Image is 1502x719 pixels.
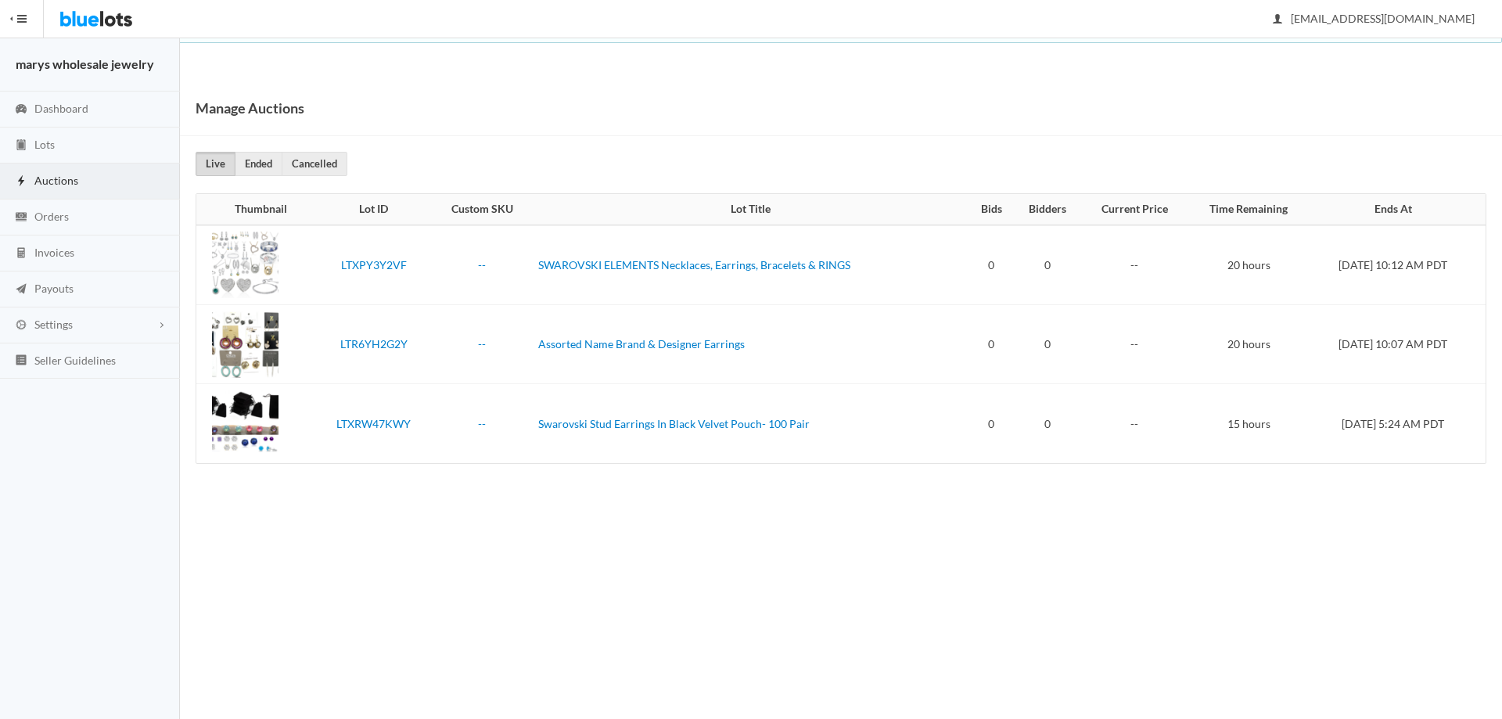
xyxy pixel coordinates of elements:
[34,354,116,367] span: Seller Guidelines
[34,282,74,295] span: Payouts
[478,417,486,430] a: --
[538,337,745,351] a: Assorted Name Brand & Designer Earrings
[1274,12,1475,25] span: [EMAIL_ADDRESS][DOMAIN_NAME]
[478,337,486,351] a: --
[1310,384,1486,464] td: [DATE] 5:24 AM PDT
[1014,304,1081,384] td: 0
[13,354,29,368] ion-icon: list box
[13,138,29,153] ion-icon: clipboard
[13,282,29,297] ion-icon: paper plane
[340,337,408,351] a: LTR6YH2G2Y
[235,152,282,176] a: Ended
[13,210,29,225] ion-icon: cash
[34,246,74,259] span: Invoices
[196,152,235,176] a: Live
[1188,225,1310,305] td: 20 hours
[1014,384,1081,464] td: 0
[196,194,315,225] th: Thumbnail
[282,152,347,176] a: Cancelled
[34,138,55,151] span: Lots
[1310,225,1486,305] td: [DATE] 10:12 AM PDT
[34,174,78,187] span: Auctions
[16,56,154,71] strong: marys wholesale jewelry
[968,304,1014,384] td: 0
[13,174,29,189] ion-icon: flash
[968,384,1014,464] td: 0
[1310,304,1486,384] td: [DATE] 10:07 AM PDT
[1270,13,1285,27] ion-icon: person
[13,102,29,117] ion-icon: speedometer
[34,210,69,223] span: Orders
[336,417,411,430] a: LTXRW47KWY
[1188,384,1310,464] td: 15 hours
[196,96,304,120] h1: Manage Auctions
[968,225,1014,305] td: 0
[1014,194,1081,225] th: Bidders
[1188,194,1310,225] th: Time Remaining
[532,194,968,225] th: Lot Title
[1081,304,1188,384] td: --
[968,194,1014,225] th: Bids
[538,258,850,271] a: SWAROVSKI ELEMENTS Necklaces, Earrings, Bracelets & RINGS
[478,258,486,271] a: --
[538,417,810,430] a: Swarovski Stud Earrings In Black Velvet Pouch- 100 Pair
[315,194,432,225] th: Lot ID
[1081,384,1188,464] td: --
[1188,304,1310,384] td: 20 hours
[34,102,88,115] span: Dashboard
[34,318,73,331] span: Settings
[1081,194,1188,225] th: Current Price
[341,258,407,271] a: LTXPY3Y2VF
[432,194,532,225] th: Custom SKU
[1014,225,1081,305] td: 0
[1310,194,1486,225] th: Ends At
[1081,225,1188,305] td: --
[13,246,29,261] ion-icon: calculator
[13,318,29,333] ion-icon: cog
